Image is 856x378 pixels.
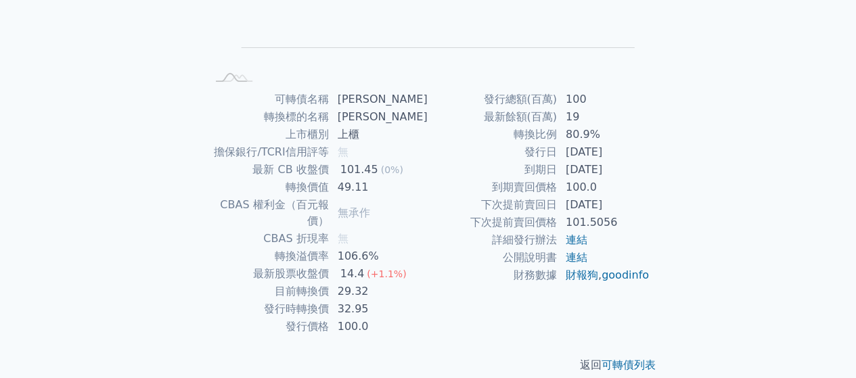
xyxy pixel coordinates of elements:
[558,91,650,108] td: 100
[566,268,598,281] a: 財報狗
[330,91,428,108] td: [PERSON_NAME]
[206,265,330,283] td: 最新股票收盤價
[428,196,558,214] td: 下次提前賣回日
[558,214,650,231] td: 101.5056
[338,162,381,178] div: 101.45
[206,143,330,161] td: 擔保銀行/TCRI信用評等
[338,232,348,245] span: 無
[367,268,406,279] span: (+1.1%)
[338,206,370,219] span: 無承作
[602,358,656,371] a: 可轉債列表
[206,126,330,143] td: 上市櫃別
[558,126,650,143] td: 80.9%
[206,318,330,335] td: 發行價格
[338,145,348,158] span: 無
[330,126,428,143] td: 上櫃
[206,300,330,318] td: 發行時轉換價
[206,230,330,247] td: CBAS 折現率
[428,249,558,266] td: 公開說明書
[566,251,587,264] a: 連結
[428,91,558,108] td: 發行總額(百萬)
[558,196,650,214] td: [DATE]
[602,268,649,281] a: goodinfo
[558,266,650,284] td: ,
[206,247,330,265] td: 轉換溢價率
[566,233,587,246] a: 連結
[558,161,650,179] td: [DATE]
[330,108,428,126] td: [PERSON_NAME]
[428,161,558,179] td: 到期日
[330,179,428,196] td: 49.11
[190,357,667,373] p: 返回
[428,143,558,161] td: 發行日
[428,126,558,143] td: 轉換比例
[206,196,330,230] td: CBAS 權利金（百元報價）
[206,179,330,196] td: 轉換價值
[428,179,558,196] td: 到期賣回價格
[558,108,650,126] td: 19
[428,266,558,284] td: 財務數據
[428,108,558,126] td: 最新餘額(百萬)
[206,108,330,126] td: 轉換標的名稱
[330,283,428,300] td: 29.32
[330,300,428,318] td: 32.95
[338,266,367,282] div: 14.4
[330,318,428,335] td: 100.0
[330,247,428,265] td: 106.6%
[428,231,558,249] td: 詳細發行辦法
[381,164,403,175] span: (0%)
[558,143,650,161] td: [DATE]
[428,214,558,231] td: 下次提前賣回價格
[206,161,330,179] td: 最新 CB 收盤價
[206,91,330,108] td: 可轉債名稱
[558,179,650,196] td: 100.0
[206,283,330,300] td: 目前轉換價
